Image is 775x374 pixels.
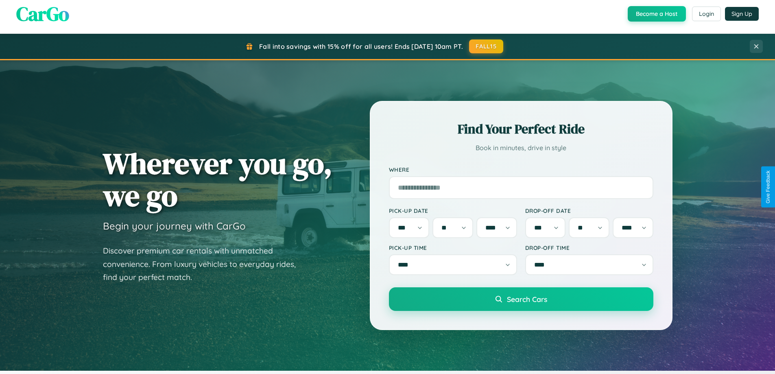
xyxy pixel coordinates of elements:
button: Login [692,7,721,21]
p: Book in minutes, drive in style [389,142,653,154]
h2: Find Your Perfect Ride [389,120,653,138]
button: FALL15 [469,39,503,53]
button: Search Cars [389,287,653,311]
label: Where [389,166,653,173]
span: CarGo [16,0,69,27]
label: Drop-off Date [525,207,653,214]
button: Sign Up [725,7,759,21]
p: Discover premium car rentals with unmatched convenience. From luxury vehicles to everyday rides, ... [103,244,306,284]
button: Become a Host [628,6,686,22]
h1: Wherever you go, we go [103,147,332,212]
span: Fall into savings with 15% off for all users! Ends [DATE] 10am PT. [259,42,463,50]
label: Drop-off Time [525,244,653,251]
label: Pick-up Time [389,244,517,251]
h3: Begin your journey with CarGo [103,220,246,232]
span: Search Cars [507,295,547,304]
label: Pick-up Date [389,207,517,214]
div: Give Feedback [765,171,771,203]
